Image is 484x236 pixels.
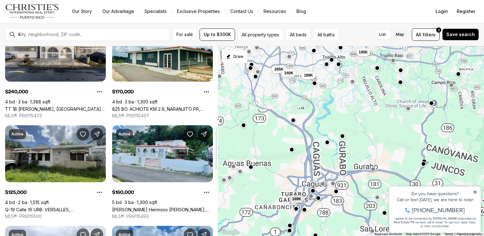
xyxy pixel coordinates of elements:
a: Exclusive Properties [172,7,225,16]
span: 195K [359,49,368,54]
button: Contact Us [225,7,258,16]
button: Share Property [91,128,103,140]
span: 265K [274,67,283,72]
span: I agree to be contacted by [PERSON_NAME] International Real Estate PR via text, call & email. To ... [8,39,90,51]
span: 169K [292,196,301,202]
button: Start drawing [222,50,247,63]
a: Our Advantage [97,7,139,16]
a: Resources [258,7,291,16]
a: Blog [291,7,311,16]
button: Property options [200,186,213,199]
span: 2 [438,28,440,33]
a: Valle Hermoso TOMAS DE CASTRO, CAGUAS PR, 00725 [112,207,213,212]
img: logo [5,4,59,19]
span: Login [436,9,448,14]
button: Save search [442,28,479,40]
button: All baths [313,28,339,41]
span: Register [457,9,475,14]
span: For sale [176,32,193,37]
a: Our Story [67,7,97,16]
button: Register [453,5,479,18]
span: All [416,31,421,38]
span: Up to $300K [204,32,231,37]
a: Q-19 Calle 16 URB. VERSALLES, BAYAMON PR, 00959 [5,207,106,212]
button: Allfilters2 [412,28,440,41]
a: TT 1B VIOLETA, SAN JUAN PR, 00926 [5,106,106,112]
button: Property options [200,85,213,98]
button: Save Property: Q-19 Calle 16 URB. VERSALLES [77,128,89,140]
button: 195K [356,48,370,56]
button: Property options [93,186,106,199]
button: All property types [238,28,283,41]
button: Property options [93,85,106,98]
div: Call or text [DATE], we are here to help! [7,20,92,25]
span: 189K [304,73,313,78]
button: 240K [282,69,296,77]
span: 240K [284,70,293,75]
label: Map [391,29,409,40]
button: 189K [301,71,315,79]
button: Login [432,5,452,18]
button: All beds [286,28,311,41]
div: Do you have questions? [7,14,92,19]
button: Up to $300K [200,28,235,41]
button: For sale [172,28,197,41]
span: [PHONE_NUMBER] [26,30,79,36]
button: Save Property: Valle Hermoso TOMAS DE CASTRO [184,128,196,140]
span: filters [423,31,436,38]
button: 265K [272,65,286,73]
a: 825 BO. ACHIOTE KM 2.9, NARANJITO PR, 00719 [112,106,213,112]
button: 169K [290,195,304,203]
a: Specialists [139,7,172,16]
span: Save search [446,32,475,37]
p: Active [118,132,131,137]
p: Active [11,132,23,137]
button: Share Property [198,128,210,140]
label: List [374,29,391,40]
